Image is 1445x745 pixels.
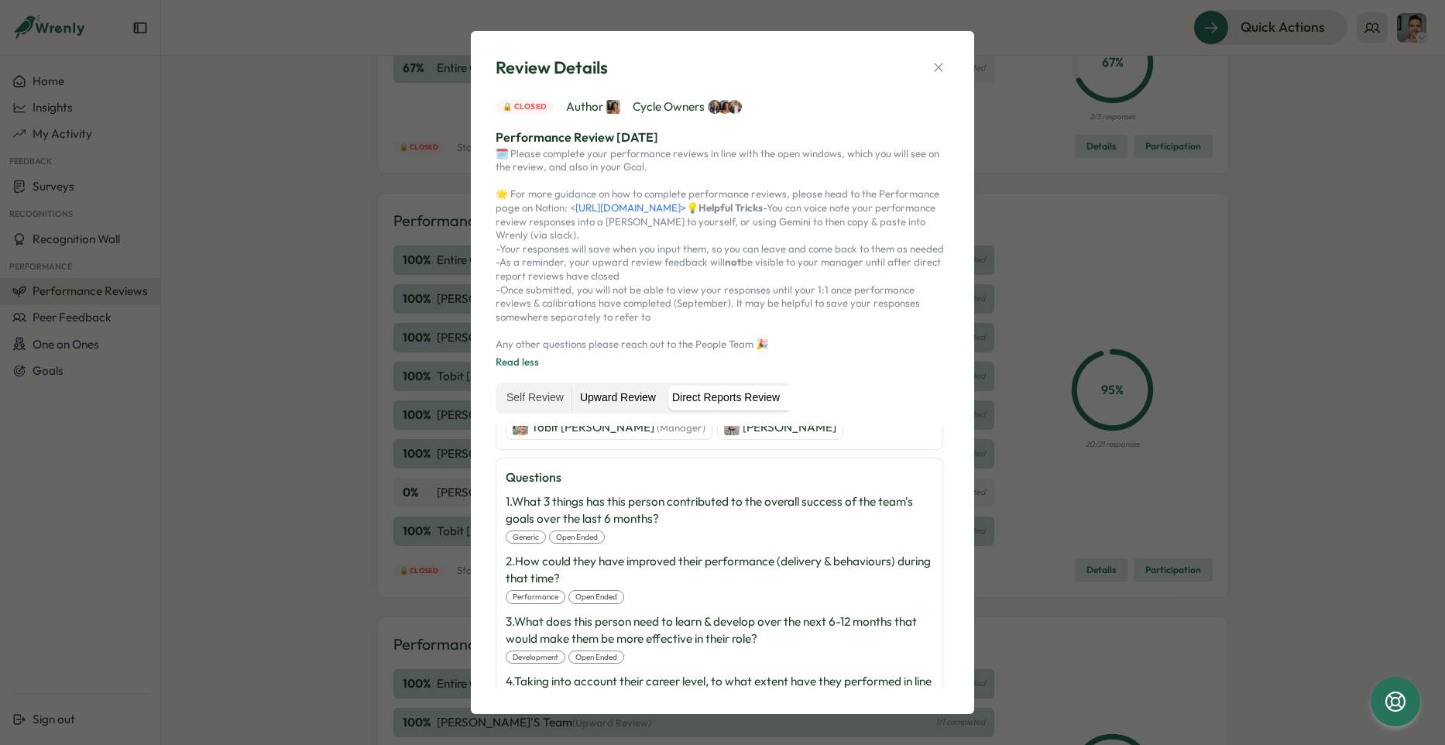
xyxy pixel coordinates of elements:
[728,100,742,114] img: Hannah Saunders
[506,415,712,440] a: Tobit MichaelTobit [PERSON_NAME] (Manager)
[572,386,664,410] label: Upward Review
[566,98,620,115] span: Author
[503,101,547,113] span: 🔒 Closed
[496,147,949,352] p: 🗓️ Please complete your performance reviews in line with the open windows, which you will see on ...
[499,386,571,410] label: Self Review
[506,553,933,587] p: 2 . How could they have improved their performance (delivery & behaviours) during that time?
[717,415,843,440] a: Lauren Sampayo[PERSON_NAME]
[575,201,686,214] a: [URL][DOMAIN_NAME]>
[506,651,565,664] div: Development
[568,590,624,604] div: open ended
[708,100,722,114] img: Hanna Smith
[506,673,933,707] p: 4 . Taking into account their career level, to what extent have they performed in line with expec...
[506,493,933,527] p: 1 . What 3 things has this person contributed to the overall success of the team's goals over the...
[506,530,546,544] div: Generic
[664,386,788,410] label: Direct Reports Review
[633,98,742,115] span: Cycle Owners
[724,420,740,435] img: Lauren Sampayo
[698,201,763,214] strong: Helpful Tricks
[496,56,608,80] span: Review Details
[725,256,741,268] strong: not
[657,421,705,434] span: (Manager)
[496,128,949,147] p: Performance Review [DATE]
[531,419,705,436] p: Tobit [PERSON_NAME]
[743,419,836,436] p: [PERSON_NAME]
[606,100,620,114] img: Viveca Riley
[568,651,624,664] div: open ended
[718,100,732,114] img: Viveca Riley
[506,613,933,647] p: 3 . What does this person need to learn & develop over the next 6-12 months that would make them ...
[506,590,565,604] div: Performance
[513,420,528,435] img: Tobit Michael
[496,355,539,369] button: Read less
[506,468,933,487] p: Questions
[549,530,605,544] div: open ended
